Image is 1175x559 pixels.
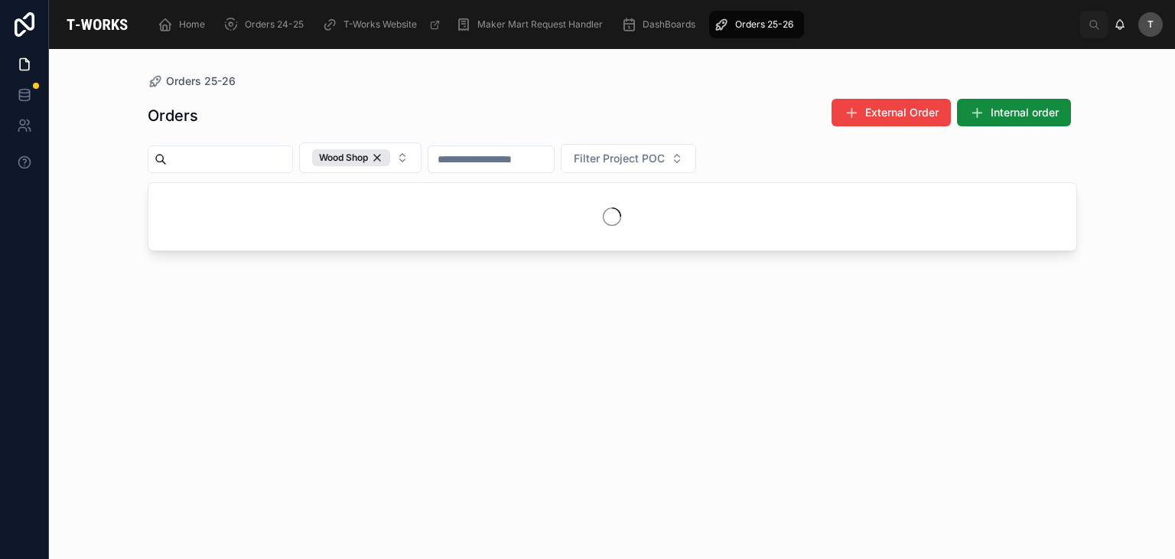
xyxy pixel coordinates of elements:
span: DashBoards [643,18,695,31]
span: Internal order [991,105,1059,120]
a: Maker Mart Request Handler [451,11,614,38]
span: Orders 25-26 [166,74,236,89]
button: Select Button [299,142,422,173]
button: External Order [832,99,951,126]
span: Orders 24-25 [245,18,304,31]
h1: Orders [148,105,198,126]
div: scrollable content [145,8,1080,41]
button: Unselect WOOD_SHOP [312,149,390,166]
img: App logo [61,12,133,37]
span: Orders 25-26 [735,18,793,31]
a: T-Works Website [317,11,448,38]
span: T [1147,18,1154,31]
a: Orders 25-26 [709,11,804,38]
span: Filter Project POC [574,151,665,166]
a: Orders 24-25 [219,11,314,38]
a: Orders 25-26 [148,74,236,89]
a: Home [153,11,216,38]
button: Select Button [561,144,696,173]
a: DashBoards [617,11,706,38]
span: T-Works Website [343,18,417,31]
span: External Order [865,105,939,120]
span: Home [179,18,205,31]
div: Wood Shop [312,149,390,166]
button: Internal order [957,99,1071,126]
span: Maker Mart Request Handler [477,18,603,31]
